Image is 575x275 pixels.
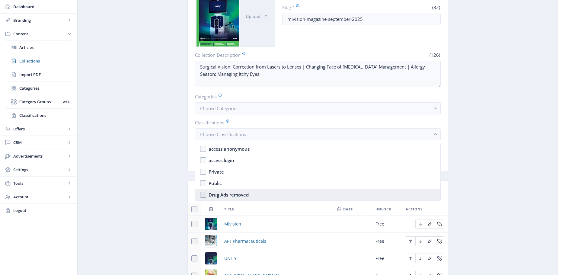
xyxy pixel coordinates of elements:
a: Import PDF [6,68,71,81]
span: (32) [431,4,441,10]
span: Category Groups [19,99,61,105]
img: img_1-1.jpg [205,218,217,230]
span: Branding [13,17,66,23]
a: Edit page [406,255,415,261]
a: Edit page [415,238,425,244]
div: access:login [209,157,234,164]
a: Collections [6,54,71,68]
a: Classifications [6,109,71,122]
span: Tools [13,180,66,186]
label: Collection Description [195,52,315,58]
a: Edit page [435,255,444,261]
span: Classifications [19,112,71,118]
a: Articles [6,41,71,54]
div: access:anonymous [209,145,250,152]
span: Content [13,31,66,37]
span: Logout [13,207,72,213]
span: Collections [19,58,71,64]
nb-badge: Web [61,99,71,105]
span: Choose Categories [200,105,238,111]
td: Free [372,250,402,267]
img: img_2-2.jpg [205,235,217,247]
span: Advertisements [13,153,66,159]
td: Free [372,233,402,250]
td: Free [372,216,402,233]
button: Choose Categories [195,102,441,114]
img: img_4-1.jpg [205,252,217,264]
span: CRM [13,139,66,145]
span: Settings [13,167,66,173]
span: Actions [406,206,423,213]
a: Edit page [425,238,435,244]
div: Public [209,180,222,187]
span: Upload [246,14,260,19]
span: Offers [13,126,66,132]
button: Choose Classifications [195,128,441,140]
span: Articles [19,44,71,50]
a: Edit page [425,255,435,261]
span: Dashboard [13,4,72,10]
span: Import PDF [19,72,71,78]
span: Account [13,194,66,200]
div: Private [209,168,224,175]
a: Mivision [224,220,241,228]
div: Drug Ads removed [209,191,249,198]
a: Edit page [435,221,444,226]
span: Title [224,206,234,213]
a: Edit page [415,221,425,226]
a: Edit page [435,238,444,244]
span: Date [343,206,353,213]
span: Categories [19,85,71,91]
span: (126) [429,52,441,58]
input: this-is-how-a-slug-looks-like [282,13,441,25]
a: Categories [6,82,71,95]
span: Unlock [375,206,391,213]
label: Slug [282,4,359,11]
a: Category GroupsWeb [6,95,71,108]
a: Edit page [415,255,425,261]
a: UNITY [224,255,237,262]
a: Edit page [406,238,415,244]
a: AFT Pharmaceuticals [224,238,266,245]
label: Classifications [195,119,436,126]
a: Edit page [425,221,435,226]
span: Choose Classifications [200,131,246,137]
label: Categories [195,93,436,100]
